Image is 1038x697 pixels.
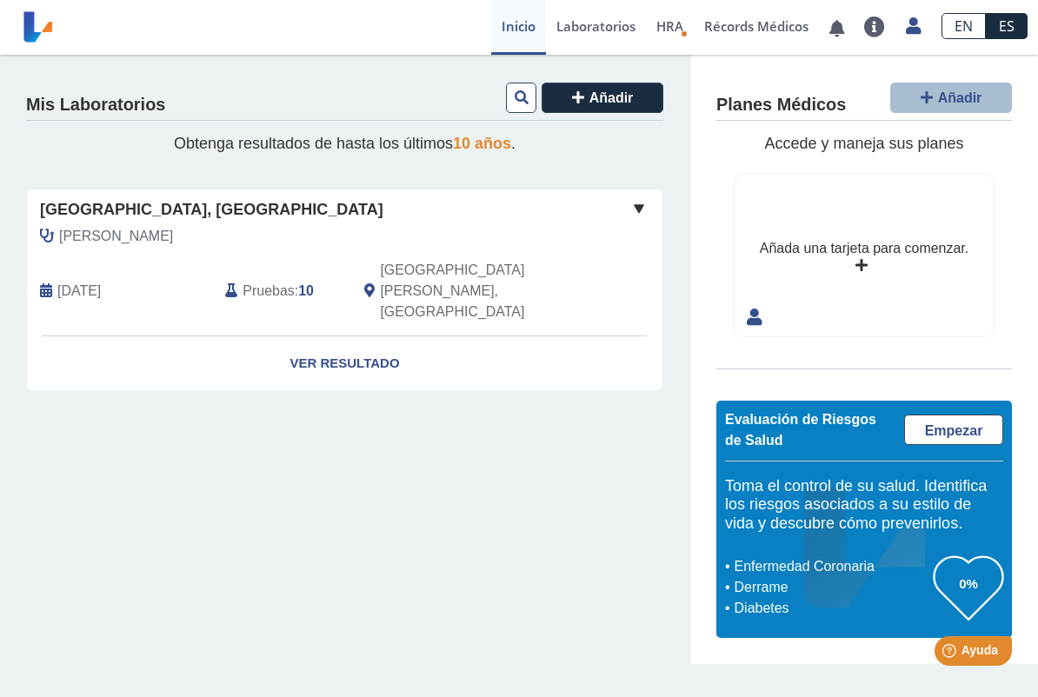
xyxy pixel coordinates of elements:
[26,95,165,116] h4: Mis Laboratorios
[904,415,1003,445] a: Empezar
[40,198,383,222] span: [GEOGRAPHIC_DATA], [GEOGRAPHIC_DATA]
[729,598,934,619] li: Diabetes
[453,135,511,152] span: 10 años
[725,412,876,448] span: Evaluación de Riesgos de Salud
[760,238,968,259] div: Añada una tarjeta para comenzar.
[243,281,294,302] span: Pruebas
[890,83,1012,113] button: Añadir
[27,336,662,391] a: Ver Resultado
[934,573,1003,594] h3: 0%
[729,577,934,598] li: Derrame
[725,477,1003,534] h5: Toma el control de su salud. Identifica los riesgos asociados a su estilo de vida y descubre cómo...
[174,135,516,152] span: Obtenga resultados de hasta los últimos .
[716,95,846,116] h4: Planes Médicos
[938,90,982,105] span: Añadir
[925,423,983,438] span: Empezar
[57,281,101,302] span: 2025-09-15
[589,90,634,105] span: Añadir
[298,283,314,298] b: 10
[380,260,570,322] span: San Juan, PR
[729,556,934,577] li: Enfermedad Coronaria
[883,629,1019,678] iframe: Help widget launcher
[764,135,963,152] span: Accede y maneja sus planes
[656,17,683,35] span: HRA
[542,83,663,113] button: Añadir
[59,226,173,247] span: Gonzalez, Edgardo
[986,13,1028,39] a: ES
[942,13,986,39] a: EN
[212,260,351,322] div: :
